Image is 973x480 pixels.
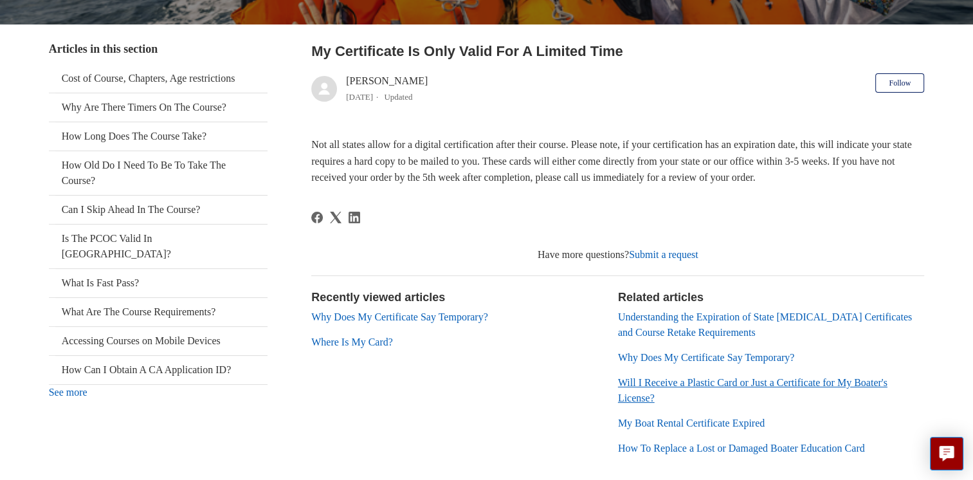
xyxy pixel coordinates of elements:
[618,377,887,403] a: Will I Receive a Plastic Card or Just a Certificate for My Boater's License?
[49,122,268,151] a: How Long Does The Course Take?
[311,136,924,186] p: Not all states allow for a digital certification after their course. Please note, if your certifi...
[349,212,360,223] a: LinkedIn
[330,212,341,223] svg: Share this page on X Corp
[618,289,925,306] h2: Related articles
[311,289,605,306] h2: Recently viewed articles
[49,196,268,224] a: Can I Skip Ahead In The Course?
[384,92,412,102] li: Updated
[349,212,360,223] svg: Share this page on LinkedIn
[49,151,268,195] a: How Old Do I Need To Be To Take The Course?
[49,225,268,268] a: Is The PCOC Valid In [GEOGRAPHIC_DATA]?
[346,92,373,102] time: 03/21/2024, 11:26
[49,269,268,297] a: What Is Fast Pass?
[618,352,795,363] a: Why Does My Certificate Say Temporary?
[49,93,268,122] a: Why Are There Timers On The Course?
[618,311,912,338] a: Understanding the Expiration of State [MEDICAL_DATA] Certificates and Course Retake Requirements
[311,311,488,322] a: Why Does My Certificate Say Temporary?
[49,42,158,55] span: Articles in this section
[311,212,323,223] svg: Share this page on Facebook
[618,418,765,429] a: My Boat Rental Certificate Expired
[311,247,924,263] div: Have more questions?
[49,356,268,384] a: How Can I Obtain A CA Application ID?
[311,337,393,347] a: Where Is My Card?
[618,443,865,454] a: How To Replace a Lost or Damaged Boater Education Card
[346,73,428,104] div: [PERSON_NAME]
[49,327,268,355] a: Accessing Courses on Mobile Devices
[930,437,963,470] button: Live chat
[330,212,341,223] a: X Corp
[875,73,924,93] button: Follow Article
[311,212,323,223] a: Facebook
[49,64,268,93] a: Cost of Course, Chapters, Age restrictions
[49,387,87,398] a: See more
[311,41,924,62] h2: My Certificate Is Only Valid For A Limited Time
[49,298,268,326] a: What Are The Course Requirements?
[629,249,698,260] a: Submit a request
